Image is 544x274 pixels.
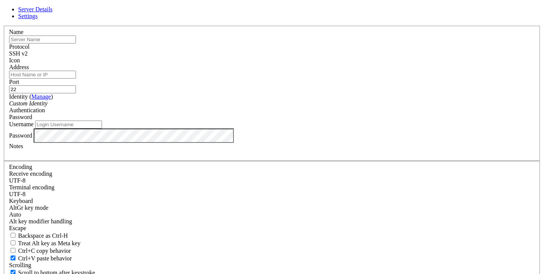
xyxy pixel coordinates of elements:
input: Ctrl+C copy behavior [11,248,15,253]
label: Protocol [9,43,29,50]
label: Scrolling [9,262,31,268]
label: Address [9,64,29,70]
label: Set the expected encoding for data received from the host. If the encodings do not match, visual ... [9,170,52,177]
div: Custom Identity [9,100,535,107]
a: Server Details [18,6,53,12]
div: Auto [9,211,535,218]
input: Login Username [35,121,102,128]
span: Password [9,114,32,120]
i: Custom Identity [9,100,48,107]
div: Password [9,114,535,121]
a: Settings [18,13,38,19]
span: Escape [9,225,26,231]
label: Ctrl-C copies if true, send ^C to host if false. Ctrl-Shift-C sends ^C to host if true, copies if... [9,248,71,254]
label: Identity [9,93,53,100]
span: Auto [9,211,21,218]
label: Port [9,79,19,85]
input: Backspace as Ctrl-H [11,233,15,238]
label: Password [9,132,32,138]
div: UTF-8 [9,177,535,184]
label: If true, the backspace should send BS ('\x08', aka ^H). Otherwise the backspace key should send '... [9,232,68,239]
label: Authentication [9,107,45,113]
label: Notes [9,143,23,149]
a: Manage [31,93,51,100]
span: UTF-8 [9,191,26,197]
input: Server Name [9,36,76,43]
span: Backspace as Ctrl-H [18,232,68,239]
input: Ctrl+V paste behavior [11,255,15,260]
label: Encoding [9,164,32,170]
input: Port Number [9,85,76,93]
label: Keyboard [9,198,33,204]
span: UTF-8 [9,177,26,184]
label: Name [9,29,23,35]
label: Username [9,121,34,127]
label: Controls how the Alt key is handled. Escape: Send an ESC prefix. 8-Bit: Add 128 to the typed char... [9,218,72,224]
input: Host Name or IP [9,71,76,79]
div: Escape [9,225,535,232]
span: SSH v2 [9,50,28,57]
label: Icon [9,57,20,63]
div: SSH v2 [9,50,535,57]
input: Treat Alt key as Meta key [11,240,15,245]
div: UTF-8 [9,191,535,198]
span: Treat Alt key as Meta key [18,240,80,246]
span: Ctrl+V paste behavior [18,255,72,262]
label: The default terminal encoding. ISO-2022 enables character map translations (like graphics maps). ... [9,184,54,190]
label: Set the expected encoding for data received from the host. If the encodings do not match, visual ... [9,204,48,211]
span: ( ) [29,93,53,100]
label: Ctrl+V pastes if true, sends ^V to host if false. Ctrl+Shift+V sends ^V to host if true, pastes i... [9,255,72,262]
span: Ctrl+C copy behavior [18,248,71,254]
label: Whether the Alt key acts as a Meta key or as a distinct Alt key. [9,240,80,246]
